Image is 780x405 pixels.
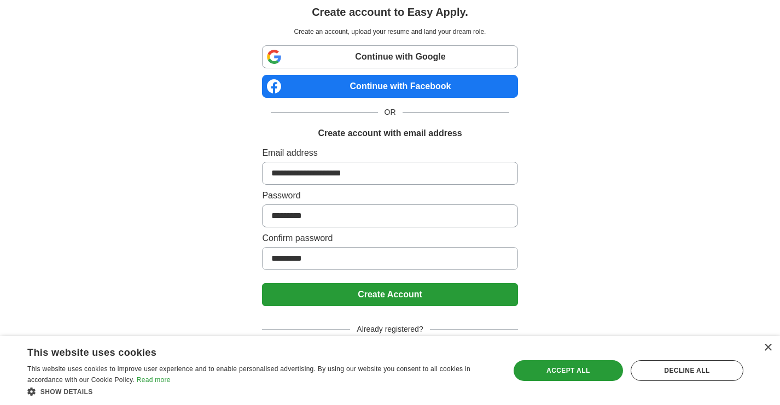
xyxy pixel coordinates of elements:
[514,360,623,381] div: Accept all
[264,27,515,37] p: Create an account, upload your resume and land your dream role.
[262,75,517,98] a: Continue with Facebook
[27,365,470,384] span: This website uses cookies to improve user experience and to enable personalised advertising. By u...
[312,4,468,20] h1: Create account to Easy Apply.
[40,388,93,396] span: Show details
[262,45,517,68] a: Continue with Google
[137,376,171,384] a: Read more, opens a new window
[318,127,462,140] h1: Create account with email address
[27,343,468,359] div: This website uses cookies
[262,283,517,306] button: Create Account
[262,232,517,245] label: Confirm password
[350,324,429,335] span: Already registered?
[764,344,772,352] div: Close
[27,386,495,397] div: Show details
[378,107,403,118] span: OR
[262,189,517,202] label: Password
[631,360,743,381] div: Decline all
[262,146,517,160] label: Email address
